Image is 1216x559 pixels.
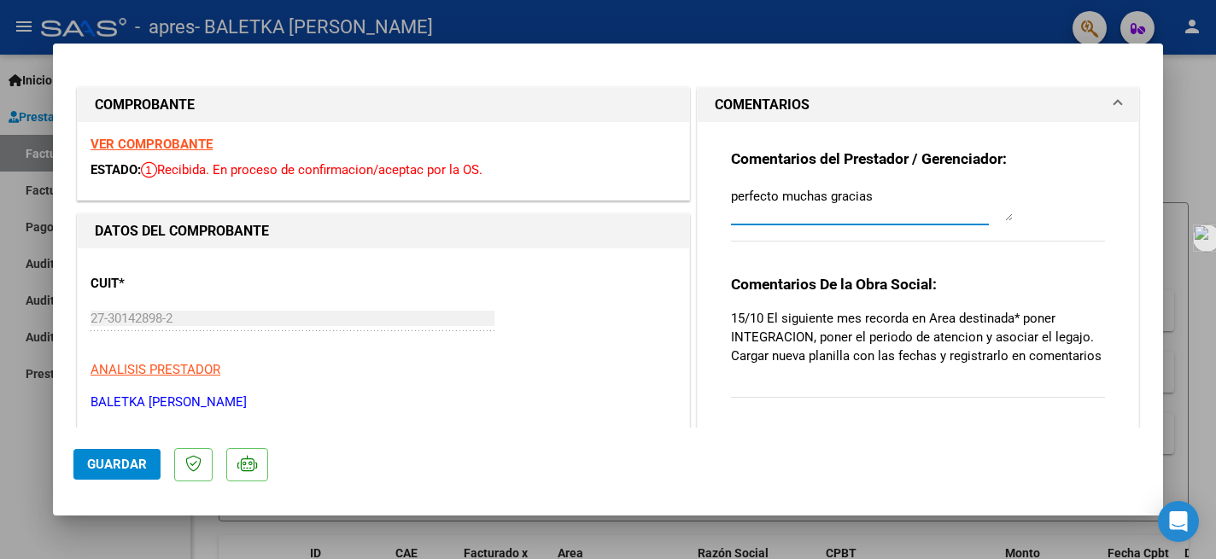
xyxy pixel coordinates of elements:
div: COMENTARIOS [698,122,1138,443]
span: ESTADO: [91,162,141,178]
span: Guardar [87,457,147,472]
strong: Comentarios del Prestador / Gerenciador: [731,150,1007,167]
p: CUIT [91,274,266,294]
strong: Comentarios De la Obra Social: [731,276,937,293]
button: Guardar [73,449,161,480]
span: ANALISIS PRESTADOR [91,362,220,377]
div: Open Intercom Messenger [1158,501,1199,542]
mat-expansion-panel-header: COMENTARIOS [698,88,1138,122]
strong: DATOS DEL COMPROBANTE [95,223,269,239]
strong: COMPROBANTE [95,96,195,113]
p: 15/10 El siguiente mes recorda en Area destinada* poner INTEGRACION, poner el periodo de atencion... [731,309,1105,365]
h1: COMENTARIOS [715,95,810,115]
a: VER COMPROBANTE [91,137,213,152]
p: BALETKA [PERSON_NAME] [91,393,676,412]
span: Recibida. En proceso de confirmacion/aceptac por la OS. [141,162,482,178]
